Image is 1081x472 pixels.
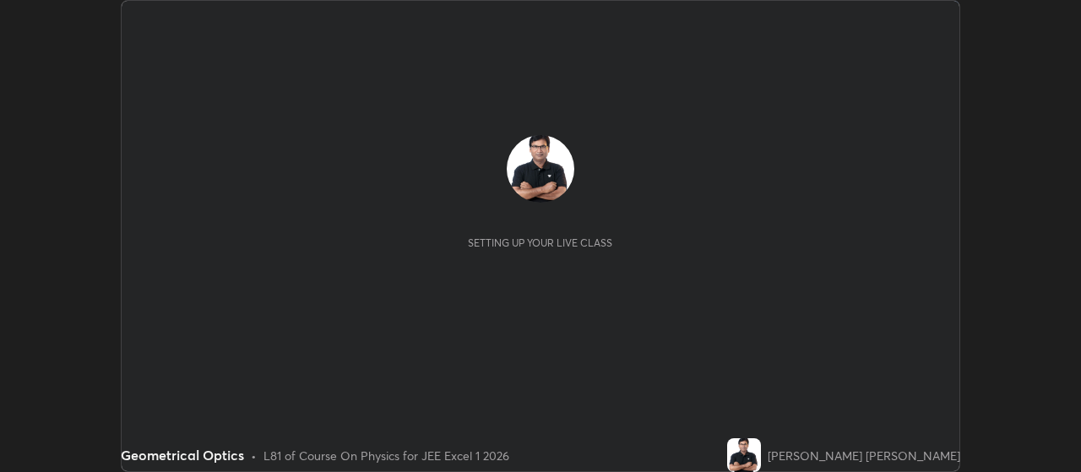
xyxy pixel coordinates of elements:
img: 69af8b3bbf82471eb9dbcfa53d5670df.jpg [727,438,761,472]
div: Geometrical Optics [121,445,244,465]
div: L81 of Course On Physics for JEE Excel 1 2026 [263,447,509,464]
img: 69af8b3bbf82471eb9dbcfa53d5670df.jpg [507,135,574,203]
div: Setting up your live class [468,236,612,249]
div: • [251,447,257,464]
div: [PERSON_NAME] [PERSON_NAME] [768,447,960,464]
